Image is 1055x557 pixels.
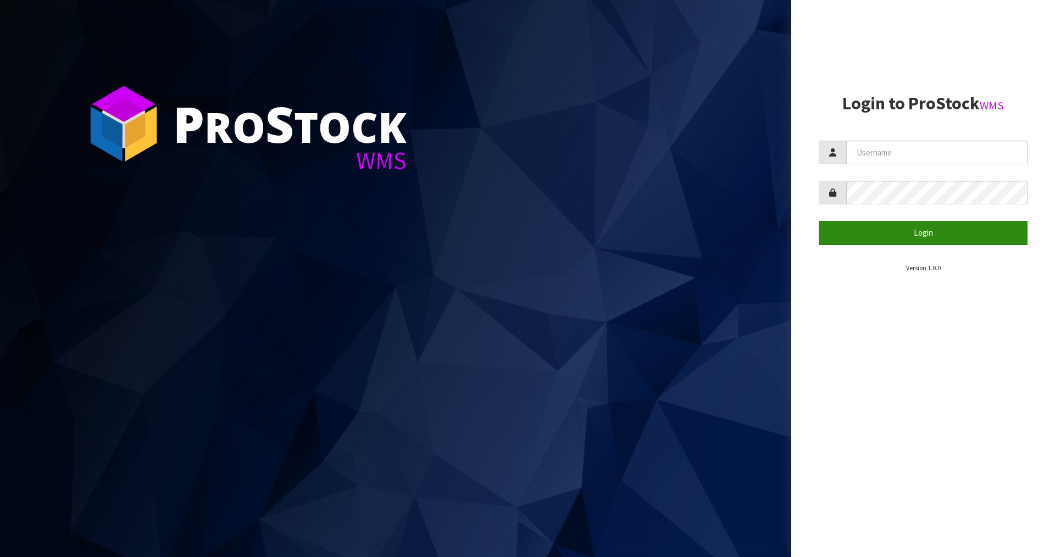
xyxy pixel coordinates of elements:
button: Login [819,221,1028,244]
small: Version 1.0.0 [906,264,941,272]
span: S [265,90,294,157]
h2: Login to ProStock [819,94,1028,113]
img: ProStock Cube [82,82,165,165]
small: WMS [980,98,1004,113]
input: Username [846,141,1028,164]
div: ro tock [173,99,407,148]
span: P [173,90,204,157]
div: WMS [173,148,407,173]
